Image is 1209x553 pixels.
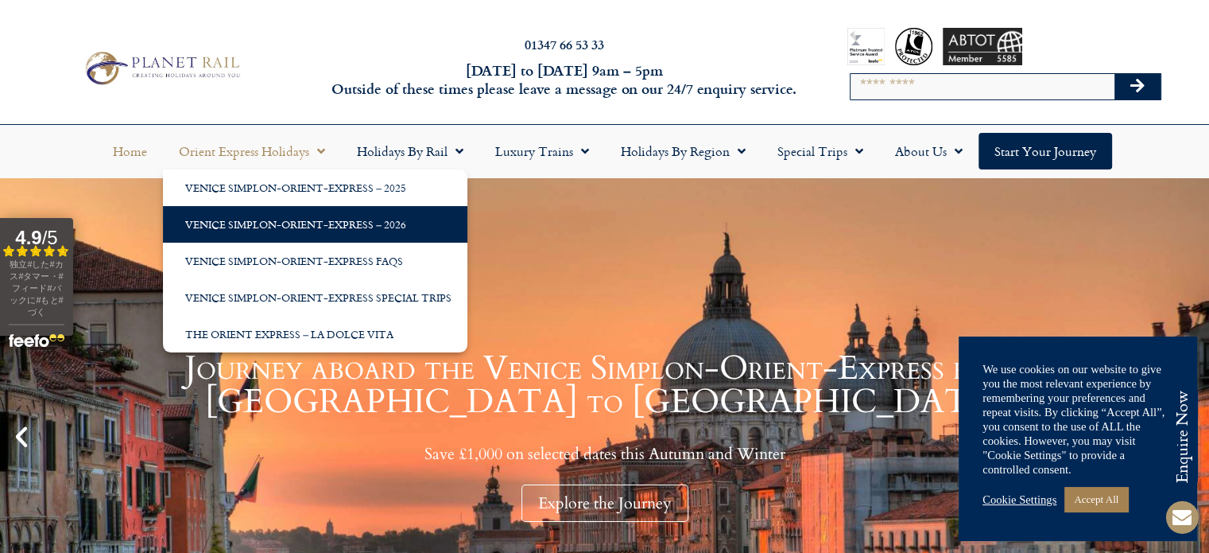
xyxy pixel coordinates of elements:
a: About Us [879,133,978,169]
ul: Orient Express Holidays [163,169,467,352]
a: Start your Journey [978,133,1112,169]
a: Luxury Trains [479,133,605,169]
a: The Orient Express – La Dolce Vita [163,316,467,352]
h1: Journey aboard the Venice Simplon-Orient-Express from [GEOGRAPHIC_DATA] to [GEOGRAPHIC_DATA] [40,352,1169,419]
div: Explore the Journey [521,485,688,522]
button: Search [1114,74,1161,99]
a: Orient Express Holidays [163,133,341,169]
div: Previous slide [8,423,35,450]
a: Cookie Settings [982,493,1056,507]
img: Planet Rail Train Holidays Logo [79,48,244,88]
a: Holidays by Region [605,133,761,169]
nav: Menu [8,133,1201,169]
a: 01347 66 53 33 [525,35,604,53]
div: We use cookies on our website to give you the most relevant experience by remembering your prefer... [982,362,1173,477]
p: Save £1,000 on selected dates this Autumn and Winter [40,444,1169,464]
a: Accept All [1064,487,1128,512]
a: Holidays by Rail [341,133,479,169]
a: Home [97,133,163,169]
a: Venice Simplon-Orient-Express – 2025 [163,169,467,206]
a: Special Trips [761,133,879,169]
a: Venice Simplon-Orient-Express – 2026 [163,206,467,243]
a: Venice Simplon-Orient-Express FAQs [163,243,467,279]
h6: [DATE] to [DATE] 9am – 5pm Outside of these times please leave a message on our 24/7 enquiry serv... [327,61,802,99]
a: Venice Simplon-Orient-Express Special Trips [163,279,467,316]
